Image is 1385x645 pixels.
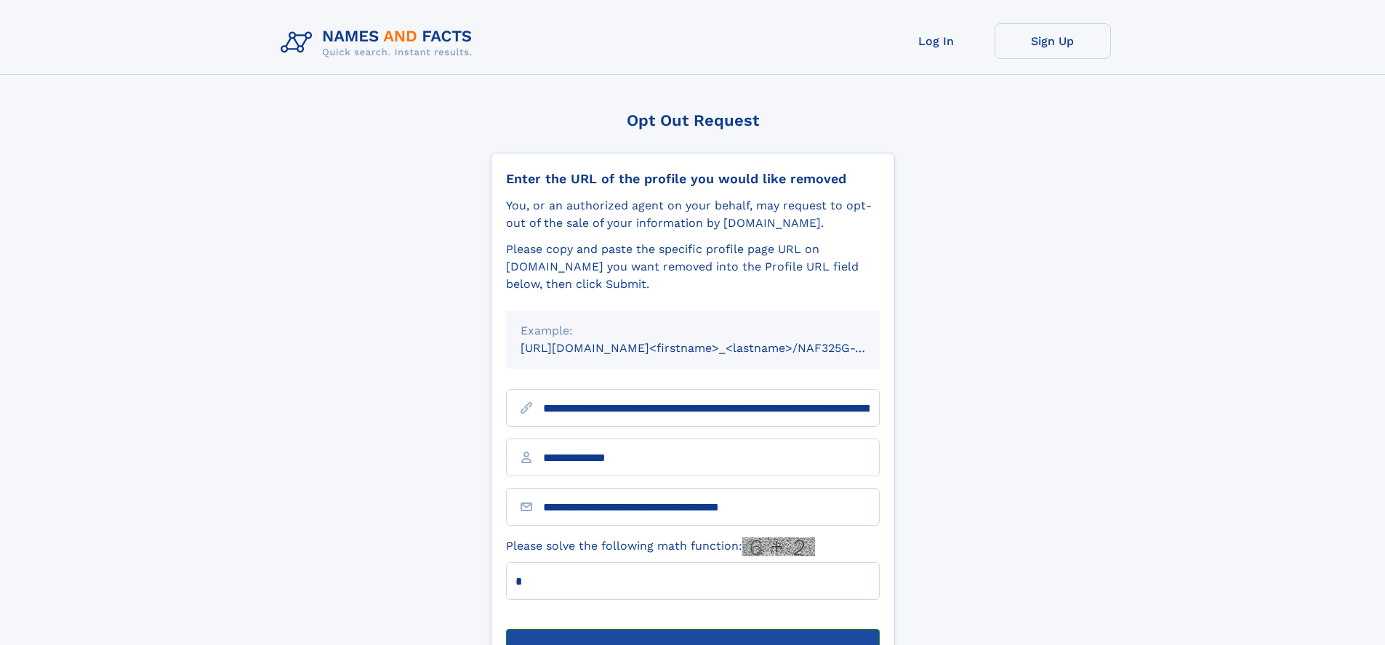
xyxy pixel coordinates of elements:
[275,23,484,63] img: Logo Names and Facts
[878,23,995,59] a: Log In
[521,322,865,340] div: Example:
[506,537,815,556] label: Please solve the following math function:
[506,241,880,293] div: Please copy and paste the specific profile page URL on [DOMAIN_NAME] you want removed into the Pr...
[506,171,880,187] div: Enter the URL of the profile you would like removed
[506,197,880,232] div: You, or an authorized agent on your behalf, may request to opt-out of the sale of your informatio...
[995,23,1111,59] a: Sign Up
[491,111,895,129] div: Opt Out Request
[521,341,907,355] small: [URL][DOMAIN_NAME]<firstname>_<lastname>/NAF325G-xxxxxxxx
